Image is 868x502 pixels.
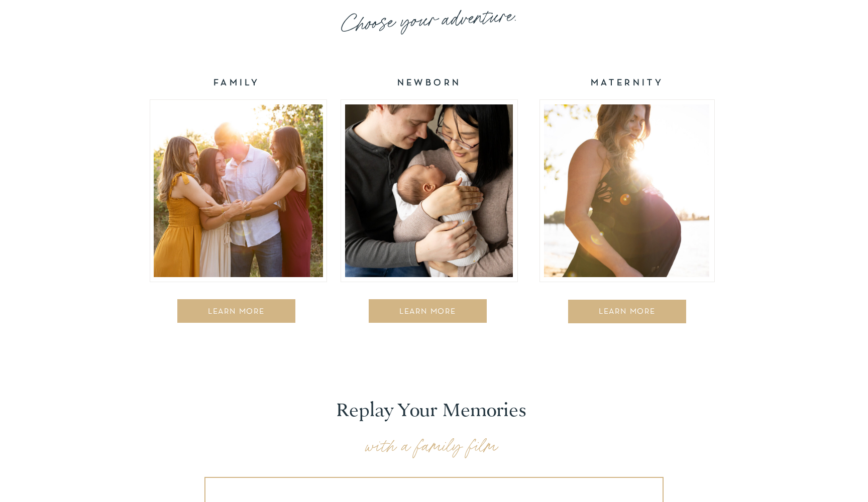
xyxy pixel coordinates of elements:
p: Replay Your Memories [336,399,529,422]
p: with a family film [365,434,503,456]
b: FAMILY [213,79,260,87]
a: LEARN MORE [380,308,475,318]
b: NEWBORN [397,79,462,87]
b: MATERNITY [591,79,664,87]
a: LEARN MORE [571,308,684,318]
a: LEARN MORE [184,308,289,318]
